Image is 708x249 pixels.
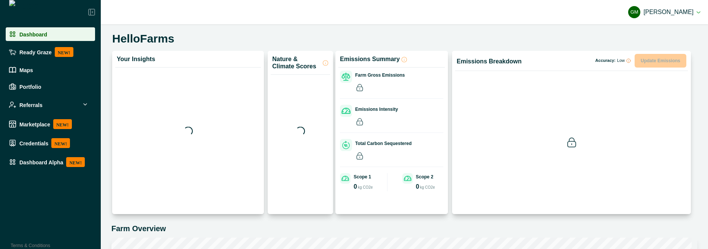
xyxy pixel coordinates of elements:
p: Marketplace [19,121,50,127]
span: Low [617,58,625,63]
p: Dashboard Alpha [19,159,63,165]
a: Maps [6,63,95,77]
p: Dashboard [19,31,47,37]
p: Referrals [19,102,43,108]
h5: Farm Overview [111,224,697,233]
p: Maps [19,67,33,73]
p: NEW! [55,47,73,57]
p: Credentials [19,140,48,146]
p: kg CO2e [420,184,435,190]
p: Total Carbon Sequestered [355,140,411,147]
p: 0 [354,184,357,190]
p: Ready Graze [19,49,52,55]
a: MarketplaceNEW! [6,116,95,132]
a: Ready GrazeNEW! [6,44,95,60]
p: Emissions Summary [340,55,400,63]
button: Update Emissions [635,54,686,68]
p: 0 [416,184,419,190]
a: Dashboard [6,27,95,41]
p: Farm Gross Emissions [355,72,405,79]
a: Portfolio [6,80,95,93]
button: Gayathri Menakath[PERSON_NAME] [628,3,700,21]
p: kg CO2e [358,184,373,190]
p: Nature & Climate Scores [272,55,321,70]
p: Scope 1 [354,173,371,180]
p: NEW! [51,138,70,148]
p: NEW! [53,119,72,129]
p: Emissions Intensity [355,106,398,113]
p: Your Insights [117,55,155,63]
p: NEW! [66,157,85,167]
a: Dashboard AlphaNEW! [6,154,95,170]
a: Terms & Conditions [11,243,50,248]
h5: HelloFarms [112,32,174,46]
p: Portfolio [19,84,41,90]
p: Emissions Breakdown [457,58,522,65]
a: CredentialsNEW! [6,135,95,151]
p: Accuracy: [595,58,631,63]
p: Scope 2 [416,173,433,180]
